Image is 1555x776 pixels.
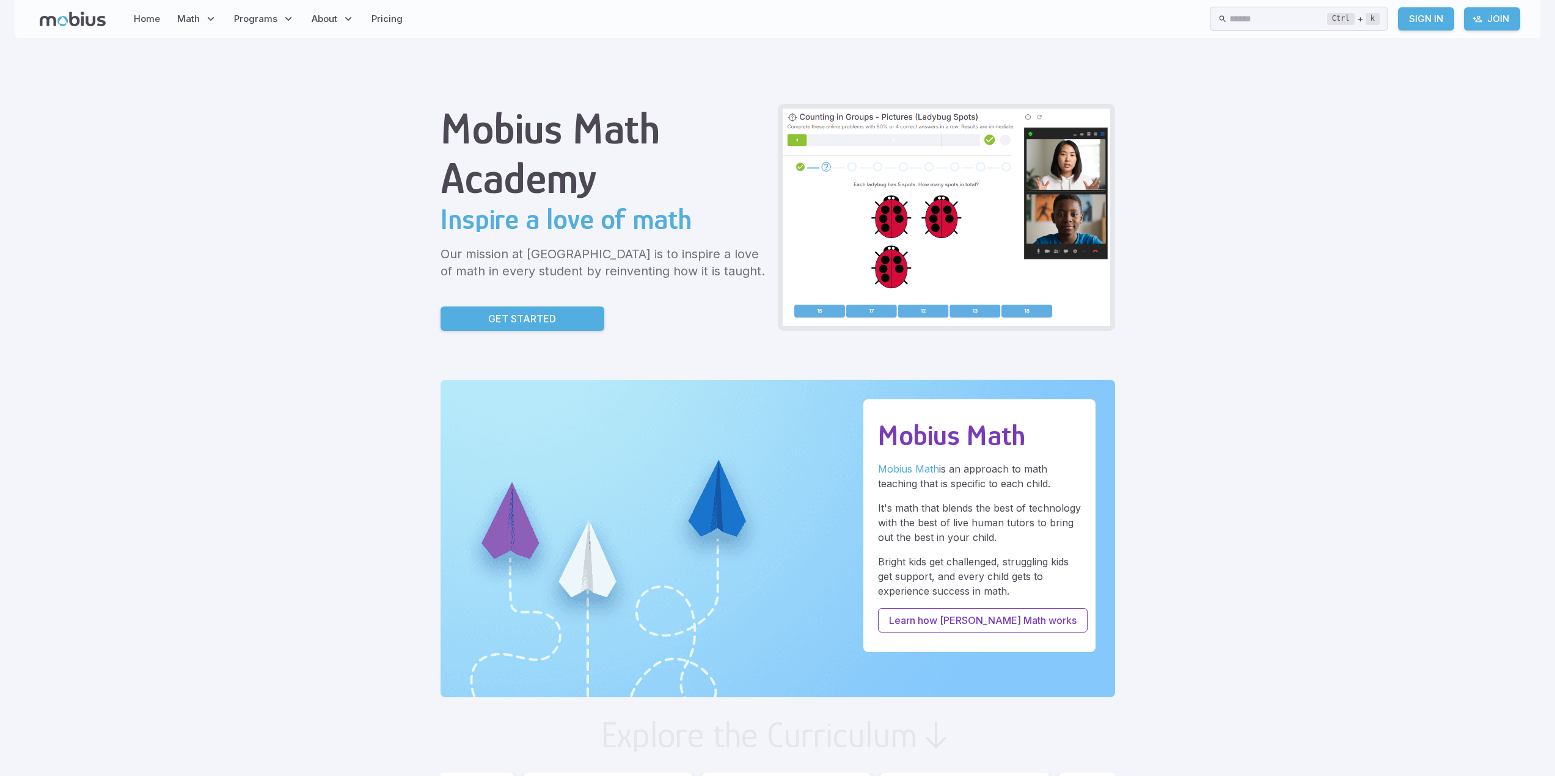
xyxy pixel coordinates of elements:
a: Join [1464,7,1520,31]
span: Math [177,12,200,26]
a: Pricing [368,5,406,33]
kbd: k [1366,13,1380,25]
h2: Explore the Curriculum [601,717,918,753]
p: Bright kids get challenged, struggling kids get support, and every child gets to experience succe... [878,554,1081,598]
h2: Inspire a love of math [441,203,768,236]
p: Our mission at [GEOGRAPHIC_DATA] is to inspire a love of math in every student by reinventing how... [441,245,768,280]
a: Home [130,5,164,33]
p: is an approach to math teaching that is specific to each child. [878,462,1081,491]
h1: Mobius Math Academy [441,104,768,203]
a: Sign In [1398,7,1454,31]
a: Get Started [441,306,604,331]
p: It's math that blends the best of technology with the best of live human tutors to bring out the ... [878,501,1081,545]
p: Get Started [488,311,556,326]
p: Learn how [PERSON_NAME] Math works [889,613,1077,628]
h2: Mobius Math [878,419,1081,452]
kbd: Ctrl [1327,13,1355,25]
img: Grade 2 Class [783,109,1110,326]
img: Unique Paths [441,380,1115,697]
a: Mobius Math [878,463,939,475]
a: Learn how [PERSON_NAME] Math works [878,608,1088,633]
span: Programs [234,12,277,26]
span: About [312,12,337,26]
div: + [1327,12,1380,26]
